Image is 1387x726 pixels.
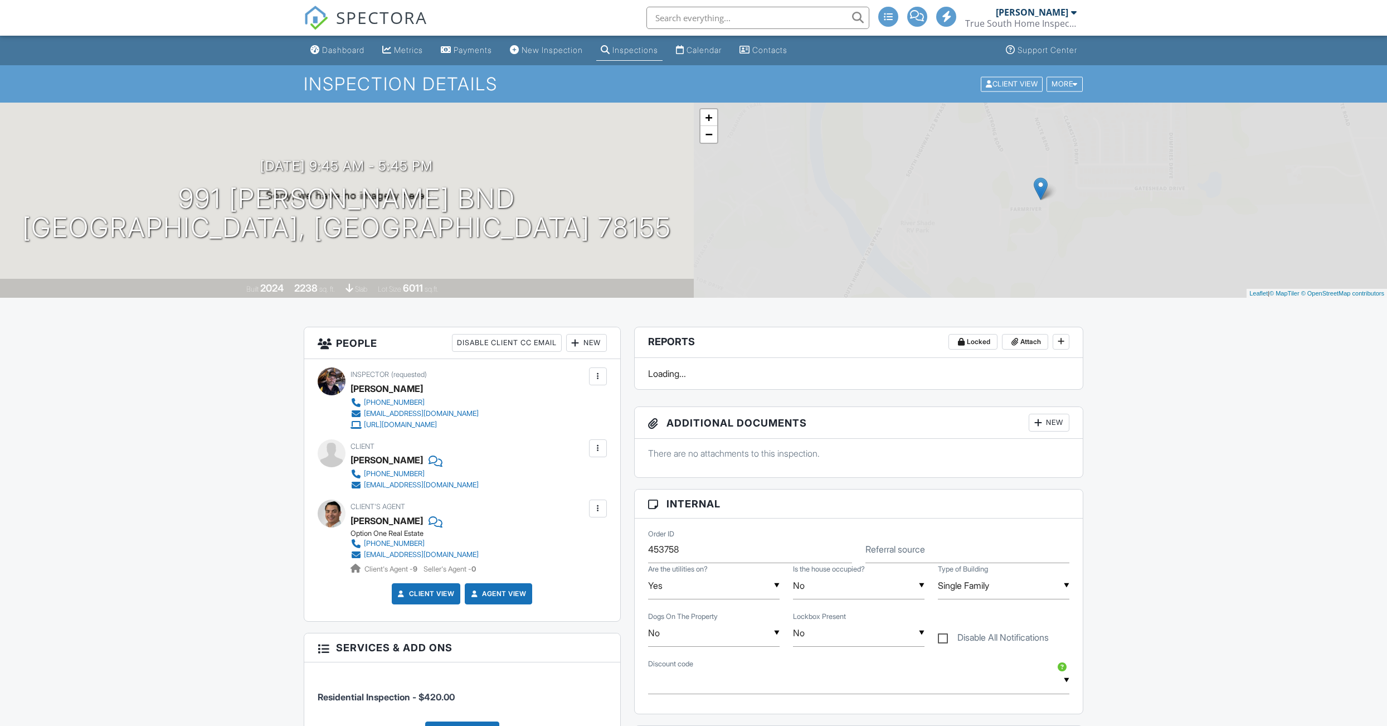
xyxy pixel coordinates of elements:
span: Inspector [351,370,389,379]
span: Lot Size [378,285,401,293]
a: Leaflet [1249,290,1268,297]
label: Disable All Notifications [938,632,1049,646]
div: [PERSON_NAME] [351,380,423,397]
div: Metrics [394,45,423,55]
div: [PHONE_NUMBER] [364,398,425,407]
a: Calendar [671,40,726,61]
a: Agent View [469,588,526,599]
div: [EMAIL_ADDRESS][DOMAIN_NAME] [364,409,479,418]
a: [PHONE_NUMBER] [351,397,479,408]
span: Client's Agent - [364,565,419,573]
a: [PHONE_NUMBER] [351,468,479,480]
label: Dogs On The Property [648,612,718,622]
a: © OpenStreetMap contributors [1301,290,1384,297]
a: Support Center [1001,40,1082,61]
span: Seller's Agent - [424,565,476,573]
label: Are the utilities on? [648,564,708,574]
li: Service: Residential Inspection [318,671,607,712]
h1: Inspection Details [304,74,1084,94]
h3: People [304,327,620,359]
label: Referral source [865,543,925,555]
div: [PHONE_NUMBER] [364,539,425,548]
a: Dashboard [306,40,369,61]
a: Payments [436,40,497,61]
h3: Additional Documents [635,407,1083,439]
label: Is the house occupied? [793,564,865,574]
a: Inspections [596,40,663,61]
div: True South Home Inspection [965,18,1077,29]
span: Client [351,442,374,451]
span: Residential Inspection - $420.00 [318,691,455,703]
span: sq. ft. [319,285,335,293]
div: New [566,334,607,352]
a: [PERSON_NAME] [351,512,423,529]
div: Disable Client CC Email [452,334,562,352]
div: Client View [981,76,1043,91]
p: There are no attachments to this inspection. [648,447,1070,459]
div: Support Center [1018,45,1077,55]
a: Zoom out [700,126,717,143]
div: 2024 [260,282,284,294]
img: The Best Home Inspection Software - Spectora [304,6,328,30]
label: Order ID [648,529,674,539]
span: Built [246,285,259,293]
h3: Services & Add ons [304,633,620,662]
div: [EMAIL_ADDRESS][DOMAIN_NAME] [364,481,479,490]
input: Search everything... [646,7,869,29]
div: Contacts [752,45,787,55]
div: 2238 [294,282,318,294]
span: Client's Agent [351,502,405,511]
a: [EMAIL_ADDRESS][DOMAIN_NAME] [351,549,479,560]
div: [PERSON_NAME] [996,7,1068,18]
a: New Inspection [505,40,587,61]
a: Contacts [735,40,792,61]
div: | [1247,289,1387,298]
label: Lockbox Present [793,612,846,622]
div: Inspections [612,45,658,55]
a: [EMAIL_ADDRESS][DOMAIN_NAME] [351,408,479,419]
label: Type of Building [938,564,988,574]
h3: [DATE] 9:45 am - 5:45 pm [260,158,433,173]
div: Dashboard [322,45,364,55]
span: slab [355,285,367,293]
a: Metrics [378,40,427,61]
a: Client View [396,588,455,599]
a: SPECTORA [304,15,427,38]
a: [PHONE_NUMBER] [351,538,479,549]
a: Client View [980,79,1045,88]
a: Zoom in [700,109,717,126]
h1: 991 [PERSON_NAME] Bnd [GEOGRAPHIC_DATA], [GEOGRAPHIC_DATA] 78155 [22,184,671,243]
span: (requested) [391,370,427,379]
div: More [1047,76,1083,91]
div: [PERSON_NAME] [351,452,423,468]
a: © MapTiler [1269,290,1300,297]
span: sq.ft. [425,285,439,293]
div: Payments [454,45,492,55]
h3: Internal [635,490,1083,519]
strong: 0 [471,565,476,573]
label: Discount code [648,659,693,669]
a: [URL][DOMAIN_NAME] [351,419,479,430]
div: [EMAIL_ADDRESS][DOMAIN_NAME] [364,550,479,559]
strong: 9 [413,565,417,573]
div: [URL][DOMAIN_NAME] [364,420,437,429]
div: New [1029,414,1069,432]
div: Calendar [687,45,722,55]
div: Option One Real Estate [351,529,488,538]
div: New Inspection [522,45,583,55]
div: [PHONE_NUMBER] [364,470,425,478]
div: 6011 [403,282,423,294]
a: [EMAIL_ADDRESS][DOMAIN_NAME] [351,480,479,491]
span: SPECTORA [336,6,427,29]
